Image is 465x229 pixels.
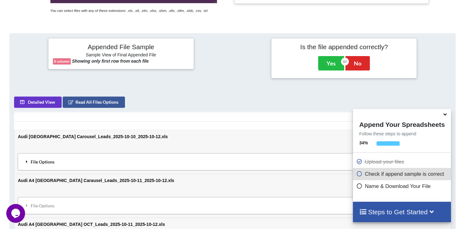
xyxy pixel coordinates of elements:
p: Name & Download Your File [356,182,449,190]
td: Audi A4 [GEOGRAPHIC_DATA] Carausel_Leads_2025-10-11_2025-10-12.xls [14,174,451,217]
h4: Appended File Sample [53,43,189,52]
p: Check if append sample is correct [356,170,449,178]
button: Read All Files Options [63,96,125,108]
h4: Is the file appended correctly? [276,43,412,51]
button: Detailed View [14,96,62,108]
h4: Append Your Spreadsheets [353,119,451,128]
b: 0 column [54,60,70,63]
div: File Options [20,155,445,168]
b: Showing only first row from each file [72,59,149,64]
h6: Sample View of Final Appended File [53,52,189,59]
button: No [345,56,370,70]
b: 34 % [359,140,368,145]
button: Yes [318,56,344,70]
iframe: chat widget [6,204,26,223]
h4: Steps to Get Started [359,208,445,216]
i: You can select files with any of these extensions: .xls, .xlt, .xlm, .xlsx, .xlsm, .xltx, .xltm, ... [50,9,208,13]
div: File Options [20,199,445,212]
p: Follow these steps to append [353,131,451,137]
td: Audi [GEOGRAPHIC_DATA] Carousel_Leads_2025-10-10_2025-10-12.xls [14,130,451,174]
p: Upload your files [356,158,449,166]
